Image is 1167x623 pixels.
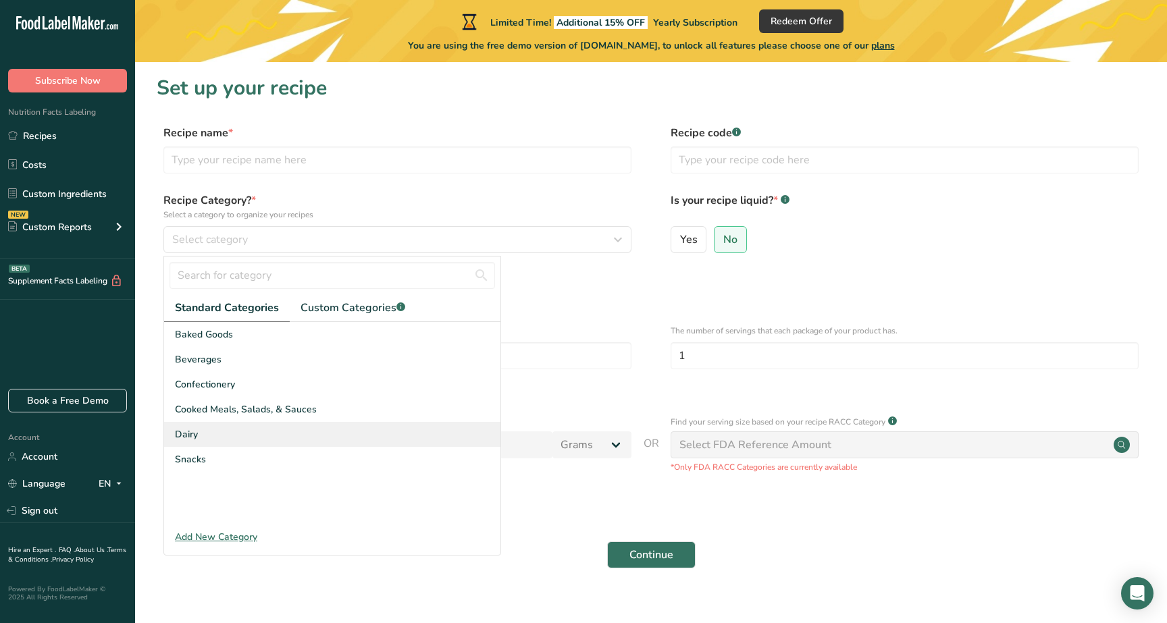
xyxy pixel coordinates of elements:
p: Select a category to organize your recipes [163,209,631,221]
a: About Us . [75,545,107,555]
span: Snacks [175,452,206,466]
a: Hire an Expert . [8,545,56,555]
span: Standard Categories [175,300,279,316]
span: No [723,233,737,246]
span: Subscribe Now [35,74,101,88]
input: Type your recipe name here [163,146,631,173]
button: Subscribe Now [8,69,127,92]
span: Baked Goods [175,327,233,342]
label: Is your recipe liquid? [671,192,1139,221]
span: Custom Categories [301,300,405,316]
span: Confectionery [175,377,235,391]
span: Yearly Subscription [653,16,737,29]
p: *Only FDA RACC Categories are currently available [671,461,1139,473]
div: NEW [8,211,28,219]
div: Custom Reports [8,220,92,234]
input: Search for category [170,262,495,289]
div: BETA [9,265,30,273]
div: Powered By FoodLabelMaker © 2025 All Rights Reserved [8,585,127,601]
a: FAQ . [59,545,75,555]
span: Cooked Meals, Salads, & Sauces [175,402,317,416]
span: plans [871,39,895,52]
div: Add New Category [164,530,500,544]
span: Yes [680,233,698,246]
h1: Set up your recipe [157,73,1145,103]
label: Recipe name [163,125,631,141]
a: Book a Free Demo [8,389,127,412]
span: Additional 15% OFF [554,16,648,29]
a: Privacy Policy [52,555,94,564]
span: Dairy [175,427,198,441]
button: Redeem Offer [759,9,844,33]
label: Recipe code [671,125,1139,141]
span: Beverages [175,352,222,367]
div: EN [99,476,127,492]
button: Select category [163,226,631,253]
div: Select FDA Reference Amount [679,437,831,453]
p: The number of servings that each package of your product has. [671,325,1139,337]
span: You are using the free demo version of [DOMAIN_NAME], to unlock all features please choose one of... [408,38,895,53]
span: OR [644,435,659,473]
p: Find your serving size based on your recipe RACC Category [671,416,885,428]
span: Continue [629,547,673,563]
span: Select category [172,232,248,248]
button: Continue [607,541,696,568]
div: Open Intercom Messenger [1121,577,1153,610]
a: Terms & Conditions . [8,545,126,564]
input: Type your recipe code here [671,146,1139,173]
span: Redeem Offer [771,14,832,28]
a: Language [8,472,66,495]
label: Recipe Category? [163,192,631,221]
div: Limited Time! [459,13,737,30]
